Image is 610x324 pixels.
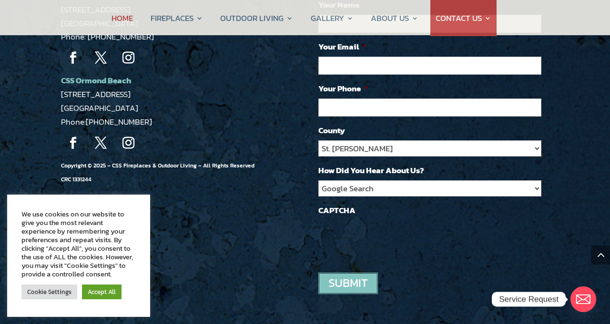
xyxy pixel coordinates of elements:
[116,131,140,155] a: Follow on Instagram
[61,46,85,70] a: Follow on Facebook
[318,220,463,257] iframe: reCAPTCHA
[116,46,140,70] a: Follow on Instagram
[21,210,136,278] div: We use cookies on our website to give you the most relevant experience by remembering your prefer...
[61,161,254,184] span: Copyright © 2025 – CSS Fireplaces & Outdoor Living – All Rights Reserved
[89,131,112,155] a: Follow on X
[318,205,356,216] label: CAPTCHA
[86,116,152,128] a: [PHONE_NUMBER]
[61,175,91,184] span: CRC 1331244
[318,165,424,176] label: How Did You Hear About Us?
[61,30,154,43] a: Phone: [PHONE_NUMBER]
[61,102,138,114] a: [GEOGRAPHIC_DATA]
[82,285,122,299] a: Accept All
[61,131,85,155] a: Follow on Facebook
[318,83,368,94] label: Your Phone
[318,41,366,52] label: Your Email
[318,125,345,136] label: County
[61,116,152,128] span: Phone:
[61,74,131,87] a: CSS Ormond Beach
[21,285,77,299] a: Cookie Settings
[61,88,131,100] a: [STREET_ADDRESS]
[570,286,596,312] a: Email
[89,46,112,70] a: Follow on X
[318,273,378,294] input: Submit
